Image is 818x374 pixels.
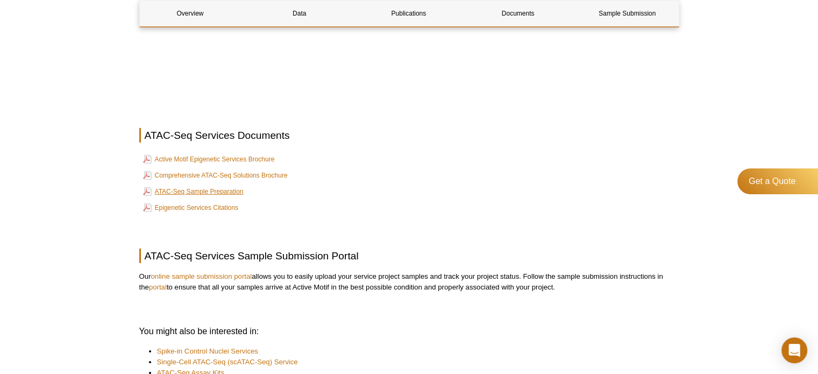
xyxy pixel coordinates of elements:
[143,153,275,166] a: Active Motif Epigenetic Services Brochure
[139,128,679,143] h2: ATAC-Seq Services Documents
[139,249,679,263] h2: ATAC-Seq Services Sample Submission Portal
[139,271,679,293] p: Our allows you to easily upload your service project samples and track your project status. Follo...
[143,201,238,214] a: Epigenetic Services Citations
[149,283,167,291] a: portal
[143,169,288,182] a: Comprehensive ATAC-Seq Solutions Brochure
[143,185,244,198] a: ATAC-Seq Sample Preparation
[157,357,298,368] a: Single-Cell ATAC-Seq (scATAC-Seq) Service
[358,1,459,26] a: Publications
[151,272,252,280] a: online sample submission portal
[737,168,818,194] a: Get a Quote
[577,1,678,26] a: Sample Submission
[249,1,350,26] a: Data
[467,1,568,26] a: Documents
[157,346,258,357] a: Spike-in Control Nuclei Services
[139,325,679,338] h3: You might also be interested in:
[781,337,807,363] div: Open Intercom Messenger
[140,1,241,26] a: Overview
